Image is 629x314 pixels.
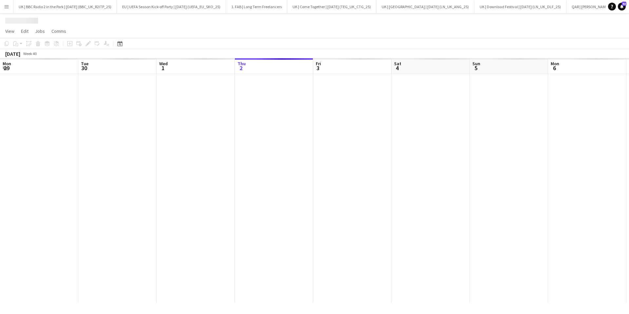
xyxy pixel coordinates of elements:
span: Sun [472,61,480,67]
span: 5 [471,64,480,72]
span: 30 [80,64,88,72]
a: Comms [49,27,69,35]
span: Mon [3,61,11,67]
button: UK | Download Festival | [DATE] (LN_UK_DLF_25) [474,0,566,13]
span: Sat [394,61,401,67]
span: 6 [550,64,559,72]
span: Week 40 [22,51,38,56]
span: Thu [238,61,246,67]
span: 92 [622,2,626,6]
button: UK | [GEOGRAPHIC_DATA] | [DATE] (LN_UK_ANG_25) [376,0,474,13]
button: UK | BBC Radio 2 in the Park | [DATE] (BBC_UK_R2ITP_25) [13,0,117,13]
span: Mon [551,61,559,67]
button: EU | UEFA Season Kick-off Party | [DATE] (UEFA_EU_SKO_25) [117,0,226,13]
span: Jobs [35,28,45,34]
span: Fri [316,61,321,67]
span: 2 [237,64,246,72]
a: 92 [618,3,626,10]
a: Jobs [32,27,48,35]
span: View [5,28,14,34]
span: 1 [158,64,168,72]
span: Edit [21,28,29,34]
div: [DATE] [5,50,20,57]
button: UK | Come Together | [DATE] (TEG_UK_CTG_25) [287,0,376,13]
span: Tue [81,61,88,67]
span: 29 [2,64,11,72]
span: Wed [159,61,168,67]
span: 3 [315,64,321,72]
span: 4 [393,64,401,72]
a: View [3,27,17,35]
button: 1. FAB | Long Term Freelancers [226,0,287,13]
a: Edit [18,27,31,35]
span: Comms [51,28,66,34]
